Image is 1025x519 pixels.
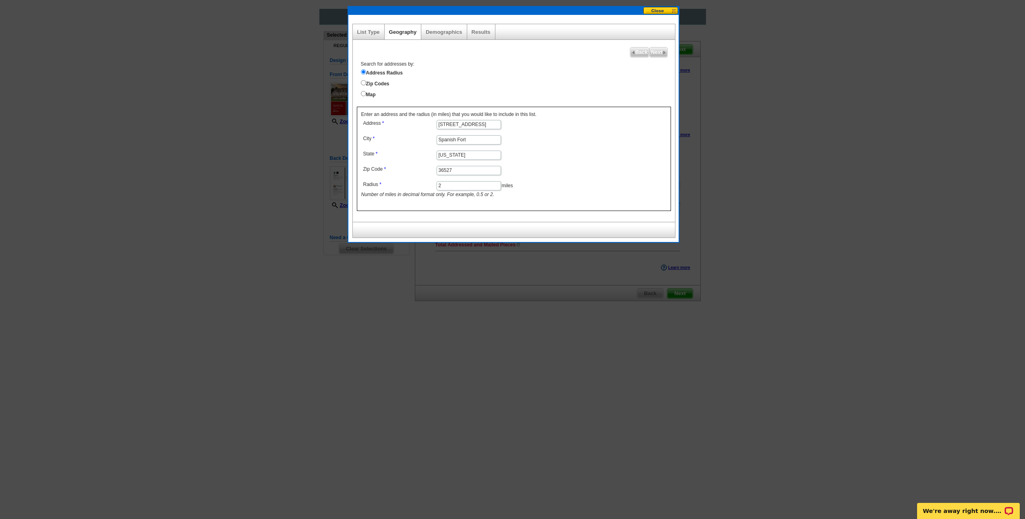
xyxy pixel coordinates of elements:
[361,80,366,85] input: Zip Codes
[363,120,436,127] label: Address
[363,166,436,173] label: Zip Code
[663,51,666,54] img: button-next-arrow-gray.png
[357,61,675,99] div: Search for addresses by:
[363,151,436,157] label: State
[912,494,1025,519] iframe: LiveChat chat widget
[361,89,675,98] label: Map
[363,135,436,142] label: City
[649,47,667,58] a: Next
[630,47,649,58] a: Back
[361,91,366,96] input: Map
[361,69,366,74] input: Address Radius
[357,29,380,35] a: List Type
[361,79,675,87] label: Zip Codes
[389,29,417,35] a: Geography
[472,29,491,35] a: Results
[361,179,576,198] dd: miles
[426,29,462,35] a: Demographics
[361,192,495,197] i: Number of miles in decimal format only. For example, 0.5 or 2.
[650,48,667,57] span: Next
[361,68,675,77] label: Address Radius
[357,107,671,211] div: Enter an address and the radius (in miles) that you would like to include in this list.
[363,181,436,188] label: Radius
[630,48,649,57] span: Back
[632,51,635,54] img: button-prev-arrow-gray.png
